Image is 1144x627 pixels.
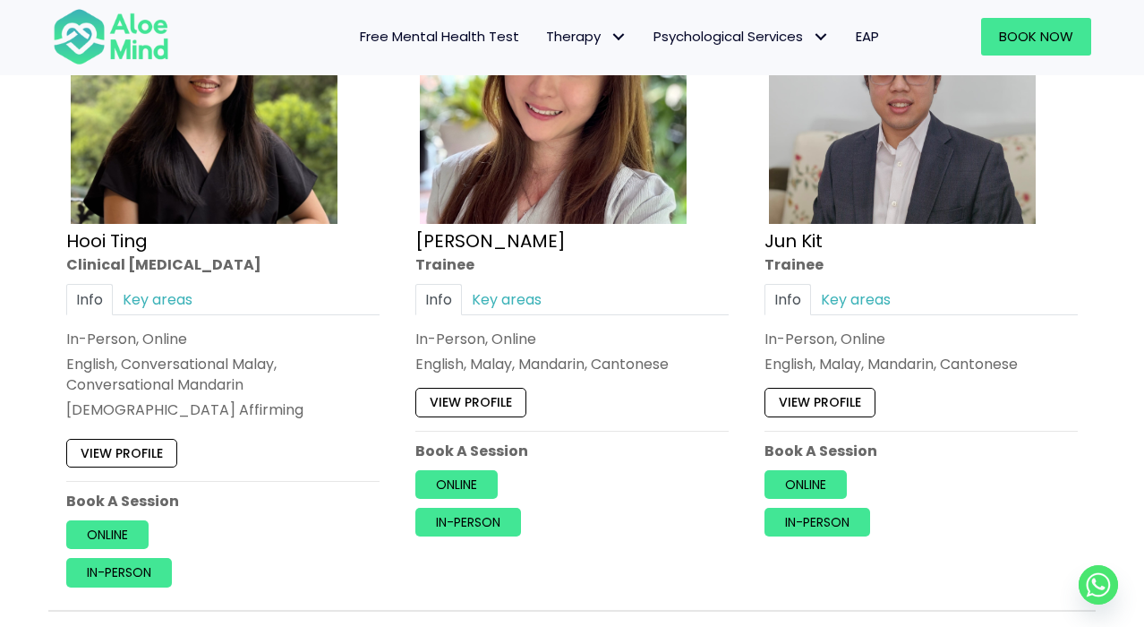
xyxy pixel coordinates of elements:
a: View profile [415,389,526,417]
a: View profile [66,439,177,468]
a: Jun Kit [764,228,823,253]
p: Book A Session [764,441,1078,461]
a: Info [66,284,113,315]
div: Clinical [MEDICAL_DATA] [66,254,380,275]
span: Psychological Services [653,27,829,46]
a: In-person [66,559,172,588]
a: Whatsapp [1079,565,1118,605]
a: EAP [842,18,892,56]
a: In-person [415,508,521,537]
a: TherapyTherapy: submenu [533,18,640,56]
a: In-person [764,508,870,537]
p: Book A Session [415,441,729,461]
div: In-Person, Online [764,329,1078,349]
a: Key areas [113,284,202,315]
a: [PERSON_NAME] [415,228,566,253]
div: In-Person, Online [66,329,380,349]
a: Hooi Ting [66,228,148,253]
span: Free Mental Health Test [360,27,519,46]
a: View profile [764,389,875,417]
span: Book Now [999,27,1073,46]
a: Book Now [981,18,1091,56]
span: Psychological Services: submenu [807,24,833,50]
div: Trainee [764,254,1078,275]
a: Online [415,470,498,499]
p: Book A Session [66,491,380,511]
span: Therapy: submenu [605,24,631,50]
div: Trainee [415,254,729,275]
div: In-Person, Online [415,329,729,349]
a: Info [415,284,462,315]
nav: Menu [192,18,892,56]
a: Online [764,470,847,499]
a: Info [764,284,811,315]
a: Key areas [811,284,901,315]
a: Key areas [462,284,551,315]
a: Online [66,521,149,550]
p: English, Malay, Mandarin, Cantonese [764,354,1078,374]
span: Therapy [546,27,627,46]
p: English, Malay, Mandarin, Cantonese [415,354,729,374]
div: [DEMOGRAPHIC_DATA] Affirming [66,400,380,421]
span: EAP [856,27,879,46]
p: English, Conversational Malay, Conversational Mandarin [66,354,380,395]
a: Free Mental Health Test [346,18,533,56]
img: Aloe mind Logo [53,7,169,66]
a: Psychological ServicesPsychological Services: submenu [640,18,842,56]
